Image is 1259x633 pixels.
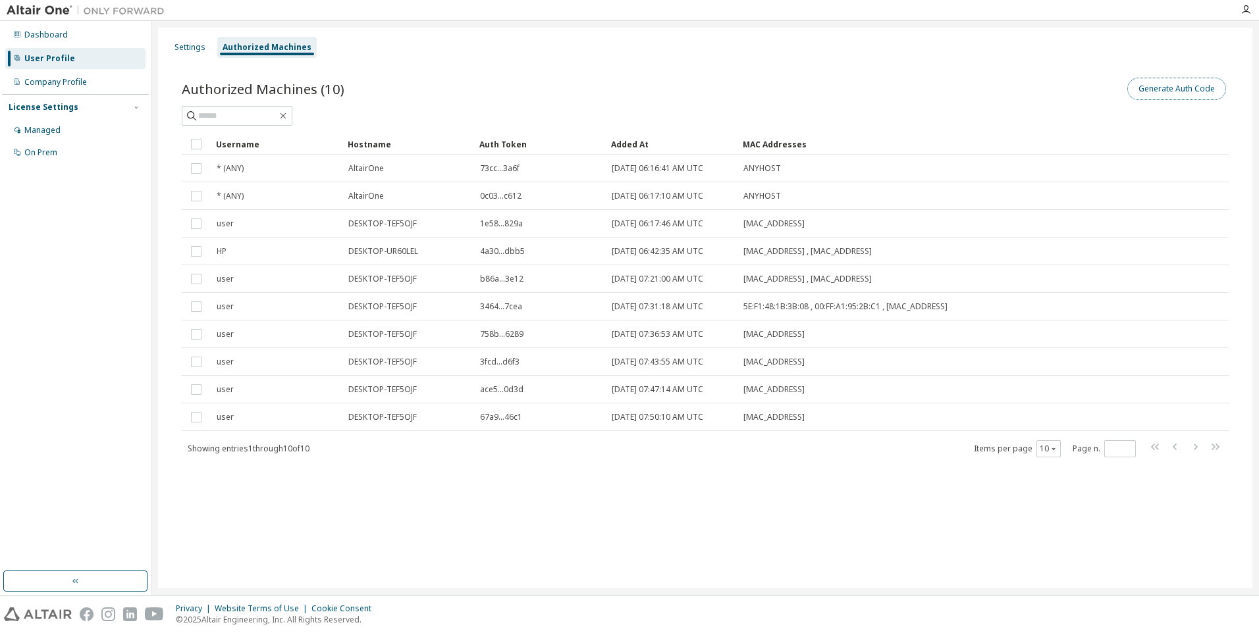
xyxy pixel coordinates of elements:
[176,603,215,614] div: Privacy
[216,134,337,155] div: Username
[612,357,703,367] span: [DATE] 07:43:55 AM UTC
[348,329,417,340] span: DESKTOP-TEF5OJF
[217,412,234,422] span: user
[348,246,418,257] span: DESKTOP-UR60LEL
[480,191,522,201] span: 0c03...c612
[1073,440,1136,457] span: Page n.
[24,30,68,40] div: Dashboard
[217,301,234,312] span: user
[743,301,948,312] span: 5E:F1:48:1B:3B:08 , 00:FF:A1:95:2B:C1 , [MAC_ADDRESS]
[974,440,1061,457] span: Items per page
[612,163,703,174] span: [DATE] 06:16:41 AM UTC
[24,147,57,158] div: On Prem
[480,384,523,395] span: ace5...0d3d
[612,301,703,312] span: [DATE] 07:31:18 AM UTC
[348,191,384,201] span: AltairOne
[743,412,805,422] span: [MAC_ADDRESS]
[611,134,732,155] div: Added At
[215,603,311,614] div: Website Terms of Use
[480,412,522,422] span: 67a9...46c1
[7,4,171,17] img: Altair One
[217,357,234,367] span: user
[217,246,227,257] span: HP
[4,607,72,621] img: altair_logo.svg
[743,163,781,174] span: ANYHOST
[348,412,417,422] span: DESKTOP-TEF5OJF
[24,53,75,64] div: User Profile
[743,357,805,367] span: [MAC_ADDRESS]
[743,134,1090,155] div: MAC Addresses
[182,80,344,98] span: Authorized Machines (10)
[176,614,379,625] p: © 2025 Altair Engineering, Inc. All Rights Reserved.
[145,607,164,621] img: youtube.svg
[217,218,234,229] span: user
[223,42,311,53] div: Authorized Machines
[188,443,309,454] span: Showing entries 1 through 10 of 10
[24,125,61,136] div: Managed
[217,163,244,174] span: * (ANY)
[743,274,872,284] span: [MAC_ADDRESS] , [MAC_ADDRESS]
[348,384,417,395] span: DESKTOP-TEF5OJF
[9,102,78,113] div: License Settings
[480,163,520,174] span: 73cc...3a6f
[1040,443,1058,454] button: 10
[348,163,384,174] span: AltairOne
[612,384,703,395] span: [DATE] 07:47:14 AM UTC
[612,412,703,422] span: [DATE] 07:50:10 AM UTC
[480,329,523,340] span: 758b...6289
[174,42,205,53] div: Settings
[479,134,601,155] div: Auth Token
[480,218,523,229] span: 1e58...829a
[217,191,244,201] span: * (ANY)
[348,218,417,229] span: DESKTOP-TEF5OJF
[348,274,417,284] span: DESKTOP-TEF5OJF
[311,603,379,614] div: Cookie Consent
[348,357,417,367] span: DESKTOP-TEF5OJF
[1127,78,1226,100] button: Generate Auth Code
[480,246,525,257] span: 4a30...dbb5
[348,301,417,312] span: DESKTOP-TEF5OJF
[480,357,520,367] span: 3fcd...d6f3
[743,218,805,229] span: [MAC_ADDRESS]
[217,384,234,395] span: user
[612,191,703,201] span: [DATE] 06:17:10 AM UTC
[743,384,805,395] span: [MAC_ADDRESS]
[480,274,523,284] span: b86a...3e12
[612,218,703,229] span: [DATE] 06:17:46 AM UTC
[217,274,234,284] span: user
[348,134,469,155] div: Hostname
[480,301,522,312] span: 3464...7cea
[101,607,115,621] img: instagram.svg
[612,246,703,257] span: [DATE] 06:42:35 AM UTC
[612,274,703,284] span: [DATE] 07:21:00 AM UTC
[743,329,805,340] span: [MAC_ADDRESS]
[80,607,94,621] img: facebook.svg
[217,329,234,340] span: user
[612,329,703,340] span: [DATE] 07:36:53 AM UTC
[743,191,781,201] span: ANYHOST
[24,77,87,88] div: Company Profile
[123,607,137,621] img: linkedin.svg
[743,246,872,257] span: [MAC_ADDRESS] , [MAC_ADDRESS]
